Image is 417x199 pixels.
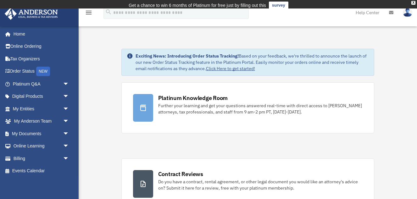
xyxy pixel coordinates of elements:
[63,102,75,115] span: arrow_drop_down
[136,53,369,72] div: Based on your feedback, we're thrilled to announce the launch of our new Order Status Tracking fe...
[63,78,75,91] span: arrow_drop_down
[158,102,363,115] div: Further your learning and get your questions answered real-time with direct access to [PERSON_NAM...
[158,94,228,102] div: Platinum Knowledge Room
[411,1,415,5] div: close
[4,102,79,115] a: My Entitiesarrow_drop_down
[4,90,79,103] a: Digital Productsarrow_drop_down
[85,9,92,16] i: menu
[4,115,79,128] a: My Anderson Teamarrow_drop_down
[3,8,60,20] img: Anderson Advisors Platinum Portal
[63,152,75,165] span: arrow_drop_down
[4,40,79,53] a: Online Ordering
[4,165,79,177] a: Events Calendar
[206,66,255,71] a: Click Here to get started!
[4,127,79,140] a: My Documentsarrow_drop_down
[4,78,79,90] a: Platinum Q&Aarrow_drop_down
[121,82,375,133] a: Platinum Knowledge Room Further your learning and get your questions answered real-time with dire...
[63,90,75,103] span: arrow_drop_down
[136,53,239,59] strong: Exciting News: Introducing Order Status Tracking!
[36,67,50,76] div: NEW
[4,152,79,165] a: Billingarrow_drop_down
[63,127,75,140] span: arrow_drop_down
[105,8,112,15] i: search
[269,2,288,9] a: survey
[403,8,412,17] img: User Pic
[129,2,266,9] div: Get a chance to win 6 months of Platinum for free just by filling out this
[158,170,203,178] div: Contract Reviews
[4,28,75,40] a: Home
[158,179,363,191] div: Do you have a contract, rental agreement, or other legal document you would like an attorney's ad...
[63,140,75,153] span: arrow_drop_down
[4,140,79,152] a: Online Learningarrow_drop_down
[4,53,79,65] a: Tax Organizers
[4,65,79,78] a: Order StatusNEW
[63,115,75,128] span: arrow_drop_down
[85,11,92,16] a: menu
